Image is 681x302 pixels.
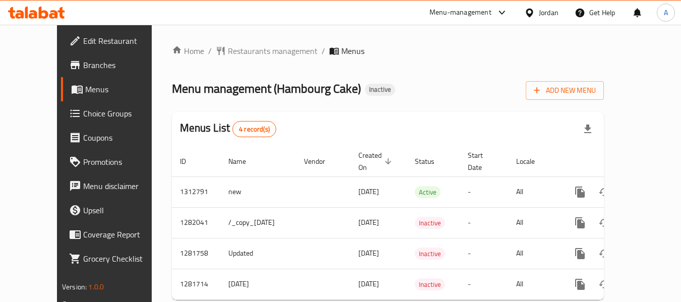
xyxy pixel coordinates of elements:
[415,217,445,229] span: Inactive
[220,176,296,207] td: new
[172,269,220,299] td: 1281714
[576,117,600,141] div: Export file
[61,174,171,198] a: Menu disclaimer
[180,120,276,137] h2: Menus List
[508,269,560,299] td: All
[83,253,163,265] span: Grocery Checklist
[83,228,163,240] span: Coverage Report
[508,207,560,238] td: All
[61,222,171,247] a: Coverage Report
[220,269,296,299] td: [DATE]
[85,83,163,95] span: Menus
[592,241,616,266] button: Change Status
[172,207,220,238] td: 1282041
[61,198,171,222] a: Upsell
[664,7,668,18] span: A
[415,279,445,290] span: Inactive
[592,211,616,235] button: Change Status
[61,101,171,126] a: Choice Groups
[568,272,592,296] button: more
[365,85,395,94] span: Inactive
[568,211,592,235] button: more
[460,207,508,238] td: -
[220,238,296,269] td: Updated
[568,180,592,204] button: more
[61,77,171,101] a: Menus
[83,59,163,71] span: Branches
[83,35,163,47] span: Edit Restaurant
[304,155,338,167] span: Vendor
[508,176,560,207] td: All
[592,180,616,204] button: Change Status
[61,29,171,53] a: Edit Restaurant
[208,45,212,57] li: /
[415,248,445,260] span: Inactive
[358,277,379,290] span: [DATE]
[172,45,604,57] nav: breadcrumb
[61,150,171,174] a: Promotions
[358,216,379,229] span: [DATE]
[592,272,616,296] button: Change Status
[61,247,171,271] a: Grocery Checklist
[172,146,673,300] table: enhanced table
[62,280,87,293] span: Version:
[233,125,276,134] span: 4 record(s)
[534,84,596,97] span: Add New Menu
[216,45,318,57] a: Restaurants management
[460,238,508,269] td: -
[460,176,508,207] td: -
[358,149,395,173] span: Created On
[61,53,171,77] a: Branches
[415,187,441,198] span: Active
[468,149,496,173] span: Start Date
[358,247,379,260] span: [DATE]
[83,180,163,192] span: Menu disclaimer
[526,81,604,100] button: Add New Menu
[358,185,379,198] span: [DATE]
[228,155,259,167] span: Name
[415,155,448,167] span: Status
[460,269,508,299] td: -
[180,155,199,167] span: ID
[228,45,318,57] span: Restaurants management
[415,278,445,290] div: Inactive
[172,45,204,57] a: Home
[83,204,163,216] span: Upsell
[83,107,163,119] span: Choice Groups
[508,238,560,269] td: All
[220,207,296,238] td: /_copy_[DATE]
[568,241,592,266] button: more
[365,84,395,96] div: Inactive
[172,238,220,269] td: 1281758
[172,77,361,100] span: Menu management ( Hambourg Cake )
[172,176,220,207] td: 1312791
[516,155,548,167] span: Locale
[88,280,104,293] span: 1.0.0
[61,126,171,150] a: Coupons
[539,7,559,18] div: Jordan
[322,45,325,57] li: /
[83,156,163,168] span: Promotions
[83,132,163,144] span: Coupons
[560,146,673,177] th: Actions
[341,45,364,57] span: Menus
[415,186,441,198] div: Active
[429,7,491,19] div: Menu-management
